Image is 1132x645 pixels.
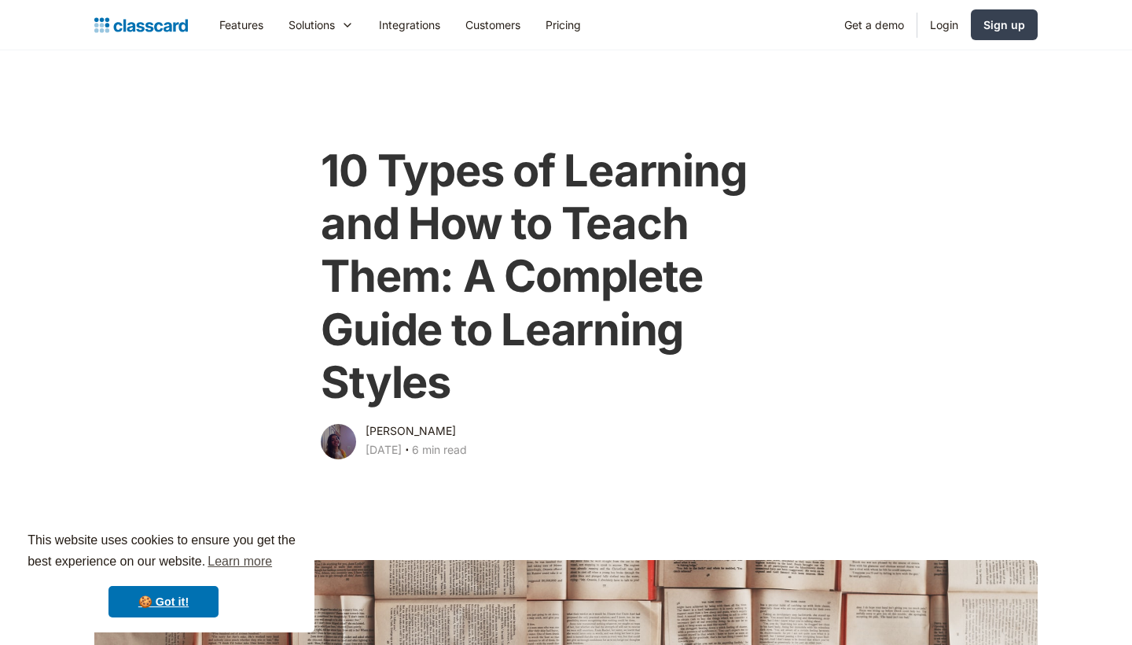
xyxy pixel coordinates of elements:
a: dismiss cookie message [108,586,219,617]
div: [DATE] [366,440,402,459]
a: Get a demo [832,7,917,42]
a: Features [207,7,276,42]
a: Integrations [366,7,453,42]
div: Solutions [276,7,366,42]
a: home [94,14,188,36]
a: Login [917,7,971,42]
div: Sign up [983,17,1025,33]
span: This website uses cookies to ensure you get the best experience on our website. [28,531,300,573]
a: Customers [453,7,533,42]
div: cookieconsent [13,516,314,632]
div: [PERSON_NAME] [366,422,456,440]
div: Solutions [289,17,335,33]
a: Pricing [533,7,594,42]
a: learn more about cookies [205,550,274,573]
div: ‧ [402,440,412,463]
h1: 10 Types of Learning and How to Teach Them: A Complete Guide to Learning Styles [321,145,810,409]
a: Sign up [971,9,1038,40]
div: 6 min read [412,440,467,459]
